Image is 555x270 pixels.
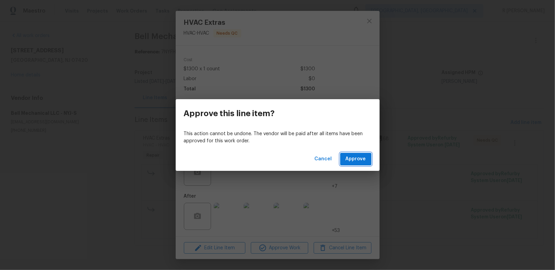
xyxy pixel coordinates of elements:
span: Cancel [315,155,332,163]
button: Approve [340,153,371,165]
button: Cancel [312,153,335,165]
span: Approve [346,155,366,163]
h3: Approve this line item? [184,109,275,118]
p: This action cannot be undone. The vendor will be paid after all items have been approved for this... [184,130,371,145]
